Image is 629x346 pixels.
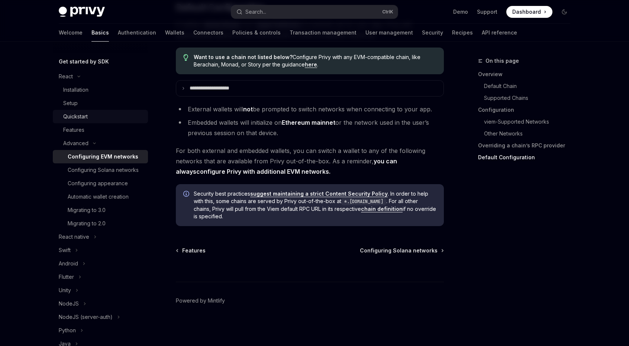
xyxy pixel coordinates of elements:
[250,190,388,197] a: suggest maintaining a strict Content Security Policy
[478,151,576,163] a: Default Configuration
[282,119,335,126] strong: Ethereum mainnet
[360,247,438,254] span: Configuring Solana networks
[59,7,105,17] img: dark logo
[68,192,129,201] div: Automatic wallet creation
[91,24,109,42] a: Basics
[59,24,83,42] a: Welcome
[231,5,398,19] button: Open search
[176,157,397,176] strong: you can always .
[63,125,84,134] div: Features
[477,8,497,16] a: Support
[59,232,89,241] div: React native
[422,24,443,42] a: Security
[196,168,329,176] a: configure Privy with additional EVM networks
[478,128,576,140] a: Other Networks
[194,53,436,68] span: Configure Privy with any EVM-compatible chain, like Berachain, Monad, or Story per the guidance .
[305,61,317,68] a: here
[482,24,517,42] a: API reference
[194,190,436,220] span: Security best practices . In order to help with this, some chains are served by Privy out-of-the-...
[59,57,109,66] h5: Get started by SDK
[68,166,139,174] div: Configuring Solana networks
[478,104,576,116] a: Configuration
[53,137,148,150] button: Toggle Advanced section
[59,299,79,308] div: NodeJS
[63,139,88,148] div: Advanced
[63,99,78,108] div: Setup
[232,24,281,42] a: Policies & controls
[53,324,148,337] button: Toggle Python section
[453,8,468,16] a: Demo
[506,6,552,18] a: Dashboard
[63,112,88,121] div: Quickstart
[59,259,78,268] div: Android
[53,150,148,163] a: Configuring EVM networks
[177,247,206,254] a: Features
[478,68,576,80] a: Overview
[59,272,74,281] div: Flutter
[59,72,73,81] div: React
[290,24,357,42] a: Transaction management
[176,104,444,114] li: External wallets will be prompted to switch networks when connecting to your app.
[193,24,223,42] a: Connectors
[176,117,444,138] li: Embedded wallets will initialize on or the network used in the user’s previous session on that de...
[53,83,148,97] a: Installation
[53,70,148,83] button: Toggle React section
[53,203,148,217] a: Migrating to 3.0
[53,177,148,190] a: Configuring appearance
[53,297,148,310] button: Toggle NodeJS section
[243,105,253,113] strong: not
[68,206,106,215] div: Migrating to 3.0
[176,146,444,177] span: For both external and embedded wallets, you can switch a wallet to any of the following networks ...
[183,191,191,198] svg: Info
[558,6,570,18] button: Toggle dark mode
[341,198,386,205] code: *.[DOMAIN_NAME]
[53,270,148,284] button: Toggle Flutter section
[68,219,106,228] div: Migrating to 2.0
[478,80,576,92] a: Default Chain
[53,244,148,257] button: Toggle Swift section
[478,140,576,151] a: Overriding a chain’s RPC provider
[360,247,443,254] a: Configuring Solana networks
[59,286,71,295] div: Unity
[59,326,76,335] div: Python
[68,179,128,188] div: Configuring appearance
[68,152,138,161] div: Configuring EVM networks
[118,24,156,42] a: Authentication
[486,56,519,65] span: On this page
[53,284,148,297] button: Toggle Unity section
[194,54,293,60] strong: Want to use a chain not listed below?
[53,190,148,203] a: Automatic wallet creation
[53,257,148,270] button: Toggle Android section
[361,206,403,212] a: chain definition
[53,97,148,110] a: Setup
[183,54,188,61] svg: Tip
[182,247,206,254] span: Features
[53,310,148,324] button: Toggle NodeJS (server-auth) section
[53,163,148,177] a: Configuring Solana networks
[452,24,473,42] a: Recipes
[245,7,266,16] div: Search...
[382,9,393,15] span: Ctrl K
[176,297,225,304] a: Powered by Mintlify
[53,123,148,137] a: Features
[512,8,541,16] span: Dashboard
[53,110,148,123] a: Quickstart
[53,230,148,244] button: Toggle React native section
[478,92,576,104] a: Supported Chains
[478,116,576,128] a: viem-Supported Networks
[59,246,71,255] div: Swift
[63,85,88,94] div: Installation
[165,24,184,42] a: Wallets
[59,313,113,321] div: NodeJS (server-auth)
[365,24,413,42] a: User management
[53,217,148,230] a: Migrating to 2.0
